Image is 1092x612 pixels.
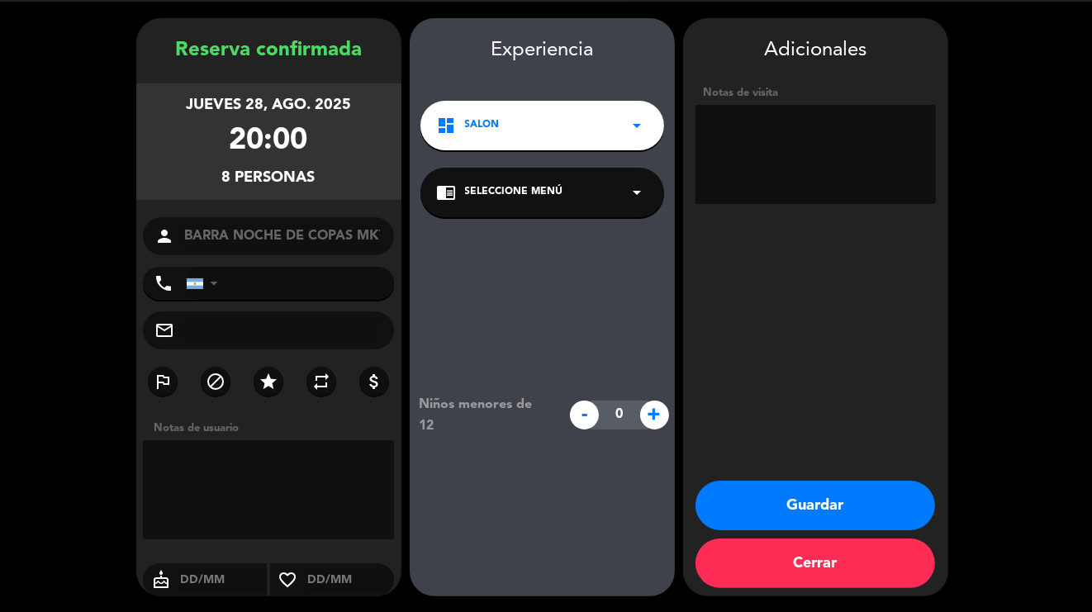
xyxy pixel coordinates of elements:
[406,394,561,437] div: Niños menores de 12
[465,117,500,134] span: SALON
[146,420,401,437] div: Notas de usuario
[628,116,648,135] i: arrow_drop_down
[696,84,936,102] div: Notas de visita
[186,93,351,117] div: jueves 28, ago. 2025
[154,273,174,293] i: phone
[696,481,935,530] button: Guardar
[696,538,935,588] button: Cerrar
[155,226,175,246] i: person
[187,268,225,299] div: Argentina: +54
[696,35,936,67] div: Adicionales
[155,320,175,340] i: mail_outline
[179,570,268,591] input: DD/MM
[465,184,563,201] span: Seleccione Menú
[628,183,648,202] i: arrow_drop_down
[364,372,384,391] i: attach_money
[410,35,675,67] div: Experiencia
[437,183,457,202] i: chrome_reader_mode
[270,570,306,590] i: favorite_border
[437,116,457,135] i: dashboard
[143,570,179,590] i: cake
[570,401,599,429] span: -
[640,401,669,429] span: +
[230,117,308,166] div: 20:00
[136,35,401,67] div: Reserva confirmada
[306,570,395,591] input: DD/MM
[222,166,316,190] div: 8 personas
[259,372,278,391] i: star
[206,372,226,391] i: block
[311,372,331,391] i: repeat
[153,372,173,391] i: outlined_flag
